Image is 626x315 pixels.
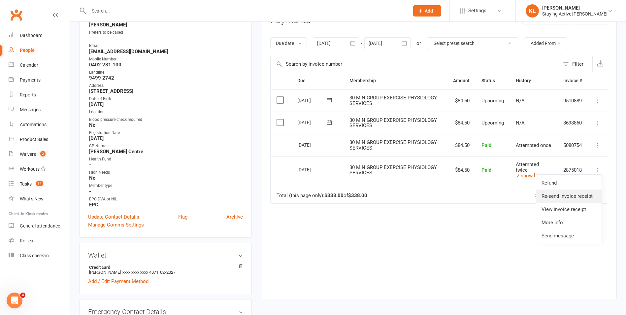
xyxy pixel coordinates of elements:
[416,39,421,47] div: or
[481,142,491,148] span: Paid
[87,6,405,16] input: Search...
[89,83,243,89] div: Address
[536,176,602,190] a: Refund
[9,117,70,132] a: Automations
[560,56,592,72] button: Filter
[160,270,176,275] span: 02/2027
[481,98,504,104] span: Upcoming
[88,277,148,285] a: Add / Edit Payment Method
[20,253,49,258] div: Class check-in
[9,73,70,87] a: Payments
[468,3,486,18] span: Settings
[9,233,70,248] a: Roll call
[89,22,243,28] strong: [PERSON_NAME]
[9,58,70,73] a: Calendar
[178,213,187,221] a: Flag
[447,89,476,112] td: $84.50
[447,134,476,157] td: $84.50
[516,161,539,173] span: Attempted twice
[20,33,43,38] div: Dashboard
[557,72,588,89] th: Invoice #
[89,96,243,102] div: Date of Birth
[557,134,588,157] td: 5080754
[324,192,344,198] strong: $338.00
[20,122,47,127] div: Automations
[89,202,243,208] strong: EPC
[88,252,243,259] h3: Wallet
[542,5,608,11] div: [PERSON_NAME]
[89,43,243,49] div: Email
[349,164,437,176] span: 30 MIN GROUP EXERCISE PHYSIOLOGY SERVICES
[36,181,43,186] span: 14
[526,4,539,17] div: KL
[89,49,243,54] strong: [EMAIL_ADDRESS][DOMAIN_NAME]
[516,142,551,148] span: Attempted once
[7,293,22,308] iframe: Intercom live chat
[9,43,70,58] a: People
[476,72,510,89] th: Status
[9,192,70,206] a: What's New
[277,193,367,198] div: Total (this page only): of
[291,72,344,89] th: Due
[349,117,437,129] span: 30 MIN GROUP EXERCISE PHYSIOLOGY SERVICES
[536,203,602,216] a: View invoice receipt
[88,264,243,276] li: [PERSON_NAME]
[89,196,243,202] div: EPC DVA or NIL
[89,62,243,68] strong: 0402 281 100
[9,177,70,192] a: Tasks 14
[536,216,602,229] a: More Info
[8,7,24,23] a: Clubworx
[516,98,525,104] span: N/A
[270,37,307,49] button: Due date
[348,192,367,198] strong: $338.00
[89,175,243,181] strong: No
[89,143,243,149] div: GP Name
[535,193,594,198] div: Showing of payments
[20,223,60,228] div: General attendance
[89,189,243,194] strong: -
[89,183,243,189] div: Member type
[40,151,46,157] span: 2
[89,69,243,76] div: Landline
[20,196,44,201] div: What's New
[89,88,243,94] strong: [STREET_ADDRESS]
[20,166,40,172] div: Workouts
[297,164,328,175] div: [DATE]
[89,169,243,176] div: High Needs
[481,120,504,126] span: Upcoming
[226,213,243,221] a: Archive
[122,270,158,275] span: xxxx xxxx xxxx 4071
[89,35,243,41] strong: -
[270,15,311,25] h3: Payments
[89,29,243,36] div: Prefers to be called
[447,112,476,134] td: $84.50
[9,162,70,177] a: Workouts
[425,8,433,14] span: Add
[89,265,240,270] strong: Credit card
[9,28,70,43] a: Dashboard
[9,87,70,102] a: Reports
[88,213,139,221] a: Update Contact Details
[516,120,525,126] span: N/A
[9,132,70,147] a: Product Sales
[344,72,447,89] th: Membership
[20,238,35,243] div: Roll call
[9,102,70,117] a: Messages
[20,152,36,157] div: Waivers
[20,293,25,298] span: 4
[572,60,583,68] div: Filter
[20,77,41,83] div: Payments
[89,122,243,128] strong: No
[447,156,476,184] td: $84.50
[524,37,567,49] button: Added From
[89,56,243,62] div: Mobile Number
[557,112,588,134] td: 8698860
[536,190,602,203] a: Re-send invoice receipt
[542,11,608,17] div: Staying Active [PERSON_NAME]
[536,229,602,242] a: Send message
[297,117,328,127] div: [DATE]
[20,92,36,97] div: Reports
[510,72,557,89] th: History
[89,75,243,81] strong: 9499 2742
[297,95,328,105] div: [DATE]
